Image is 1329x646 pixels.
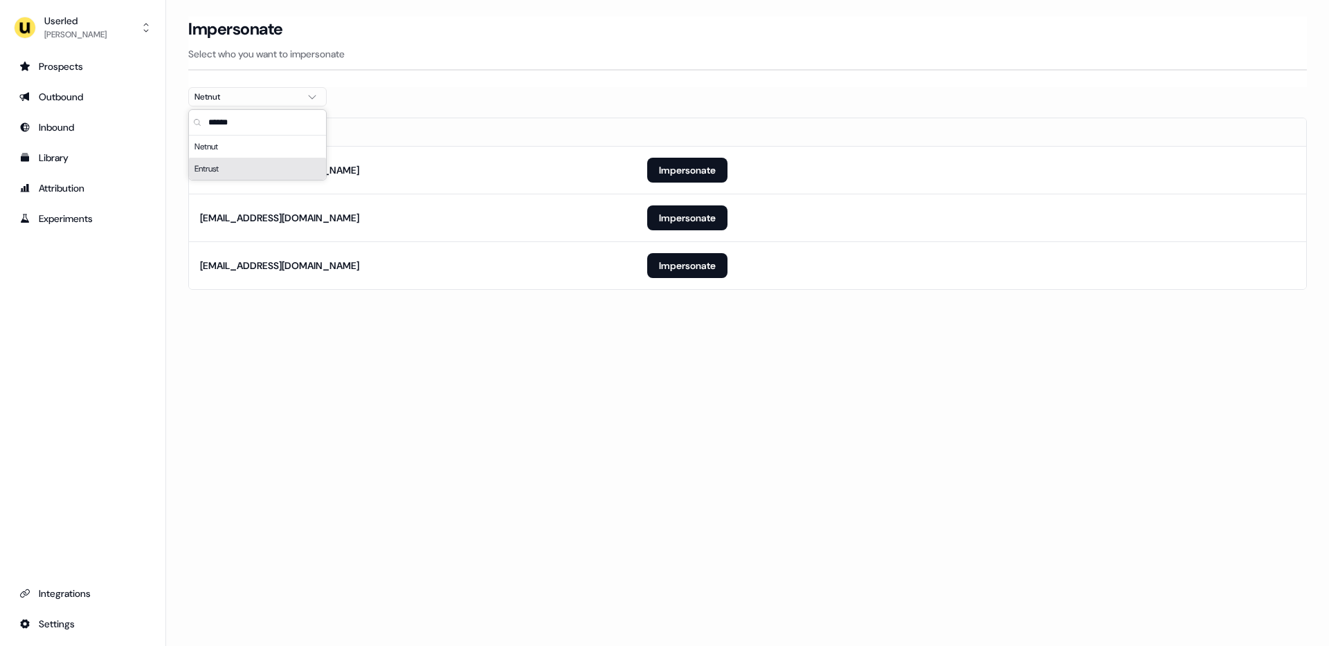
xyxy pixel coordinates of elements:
[11,582,154,605] a: Go to integrations
[19,59,146,73] div: Prospects
[11,11,154,44] button: Userled[PERSON_NAME]
[19,587,146,600] div: Integrations
[11,207,154,230] a: Go to experiments
[11,86,154,108] a: Go to outbound experience
[188,87,327,107] button: Netnut
[19,120,146,134] div: Inbound
[11,613,154,635] a: Go to integrations
[189,118,636,146] th: Email
[19,90,146,104] div: Outbound
[44,14,107,28] div: Userled
[11,55,154,77] a: Go to prospects
[11,177,154,199] a: Go to attribution
[19,151,146,165] div: Library
[19,617,146,631] div: Settings
[19,212,146,225] div: Experiments
[647,205,727,230] button: Impersonate
[195,90,298,104] div: Netnut
[188,19,283,39] h3: Impersonate
[11,116,154,138] a: Go to Inbound
[200,259,359,273] div: [EMAIL_ADDRESS][DOMAIN_NAME]
[188,47,1307,61] p: Select who you want to impersonate
[44,28,107,41] div: [PERSON_NAME]
[11,147,154,169] a: Go to templates
[189,136,326,180] div: Suggestions
[647,253,727,278] button: Impersonate
[647,158,727,183] button: Impersonate
[200,211,359,225] div: [EMAIL_ADDRESS][DOMAIN_NAME]
[189,136,326,158] div: Netnut
[189,158,326,180] div: Entrust
[19,181,146,195] div: Attribution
